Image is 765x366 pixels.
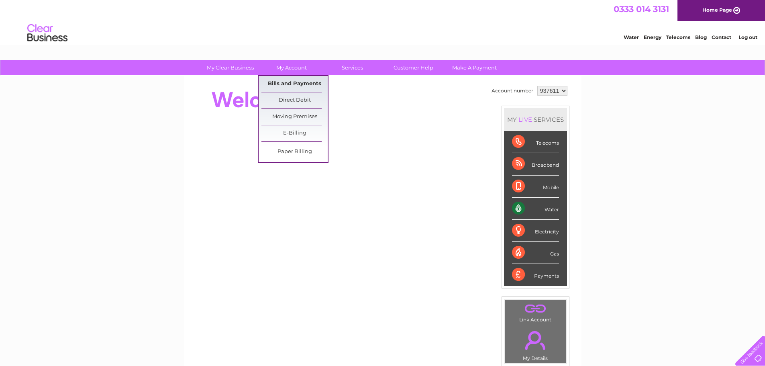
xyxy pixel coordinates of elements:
[490,84,535,98] td: Account number
[738,34,757,40] a: Log out
[507,302,564,316] a: .
[512,242,559,264] div: Gas
[261,76,328,92] a: Bills and Payments
[512,220,559,242] div: Electricity
[197,60,263,75] a: My Clear Business
[27,21,68,45] img: logo.png
[512,131,559,153] div: Telecoms
[712,34,731,40] a: Contact
[319,60,386,75] a: Services
[504,108,567,131] div: MY SERVICES
[507,326,564,354] a: .
[614,4,669,14] a: 0333 014 3131
[380,60,447,75] a: Customer Help
[512,198,559,220] div: Water
[504,299,567,325] td: Link Account
[644,34,661,40] a: Energy
[258,60,324,75] a: My Account
[695,34,707,40] a: Blog
[624,34,639,40] a: Water
[441,60,508,75] a: Make A Payment
[193,4,573,39] div: Clear Business is a trading name of Verastar Limited (registered in [GEOGRAPHIC_DATA] No. 3667643...
[261,109,328,125] a: Moving Premises
[517,116,534,123] div: LIVE
[512,176,559,198] div: Mobile
[512,264,559,286] div: Payments
[666,34,690,40] a: Telecoms
[261,92,328,108] a: Direct Debit
[512,153,559,175] div: Broadband
[261,144,328,160] a: Paper Billing
[261,125,328,141] a: E-Billing
[504,324,567,364] td: My Details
